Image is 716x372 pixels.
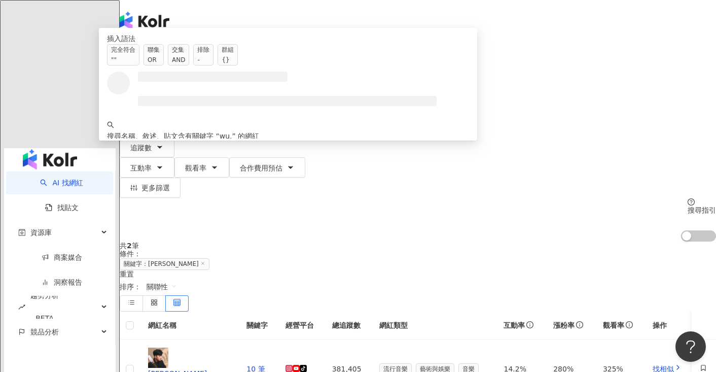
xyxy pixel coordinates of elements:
img: logo [23,149,77,170]
span: info-circle [575,320,585,330]
iframe: Help Scout Beacon - Open [675,331,706,362]
div: 插入語法 [107,33,469,44]
span: 排除 [193,44,213,65]
span: 競品分析 [30,321,59,344]
span: 趨勢分析 [30,284,59,330]
button: 互動率 [120,157,174,178]
span: 追蹤數 [130,144,152,152]
button: 觀看率 [174,157,229,178]
th: 網紅名稱 [140,312,238,340]
span: 觀看率 [185,164,206,172]
div: 搜尋指引 [688,206,716,214]
div: - [197,55,209,65]
div: AND [172,55,185,65]
th: 網紅類型 [371,312,495,340]
span: 資源庫 [30,221,52,244]
span: 漲粉率 [553,321,575,329]
span: question-circle [688,198,695,206]
span: 關聯性 [147,279,177,295]
span: search [107,121,114,128]
span: info-circle [525,320,535,330]
span: rise [18,303,25,311]
span: 關鍵字：[PERSON_NAME] [120,258,209,270]
div: BETA [30,307,59,330]
th: 經營平台 [277,312,324,340]
span: wu, [220,132,232,140]
button: 合作費用預估 [229,157,305,178]
img: KOL Avatar [148,348,168,368]
a: 商案媒合 [42,253,82,261]
div: 共 筆 [120,242,716,250]
span: 更多篩選 [141,184,170,192]
img: logo [120,12,169,30]
span: 2 [127,242,132,250]
a: searchAI 找網紅 [40,179,83,187]
span: 群組 [218,44,238,65]
span: 完全符合 [107,44,139,65]
span: 條件 ： [120,250,141,258]
span: 聯集 [144,44,164,65]
span: 互動率 [130,164,152,172]
th: 操作 [645,312,692,340]
button: 追蹤數 [120,137,174,157]
div: OR [148,55,160,65]
span: info-circle [624,320,634,330]
div: 搜尋名稱、敘述、貼文含有關鍵字 “ ” 的網紅 [107,130,469,142]
a: 洞察報告 [42,278,82,286]
span: 交集 [168,44,189,65]
a: 找貼文 [45,204,79,212]
span: 合作費用預估 [240,164,282,172]
th: 關鍵字 [238,312,277,340]
div: {} [222,55,234,65]
div: 排序： [120,278,716,295]
div: 重置 [120,270,716,278]
div: "" [111,55,135,65]
button: 更多篩選 [120,178,181,198]
th: 總追蹤數 [324,312,371,340]
span: 觀看率 [603,321,624,329]
span: 互動率 [504,321,525,329]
